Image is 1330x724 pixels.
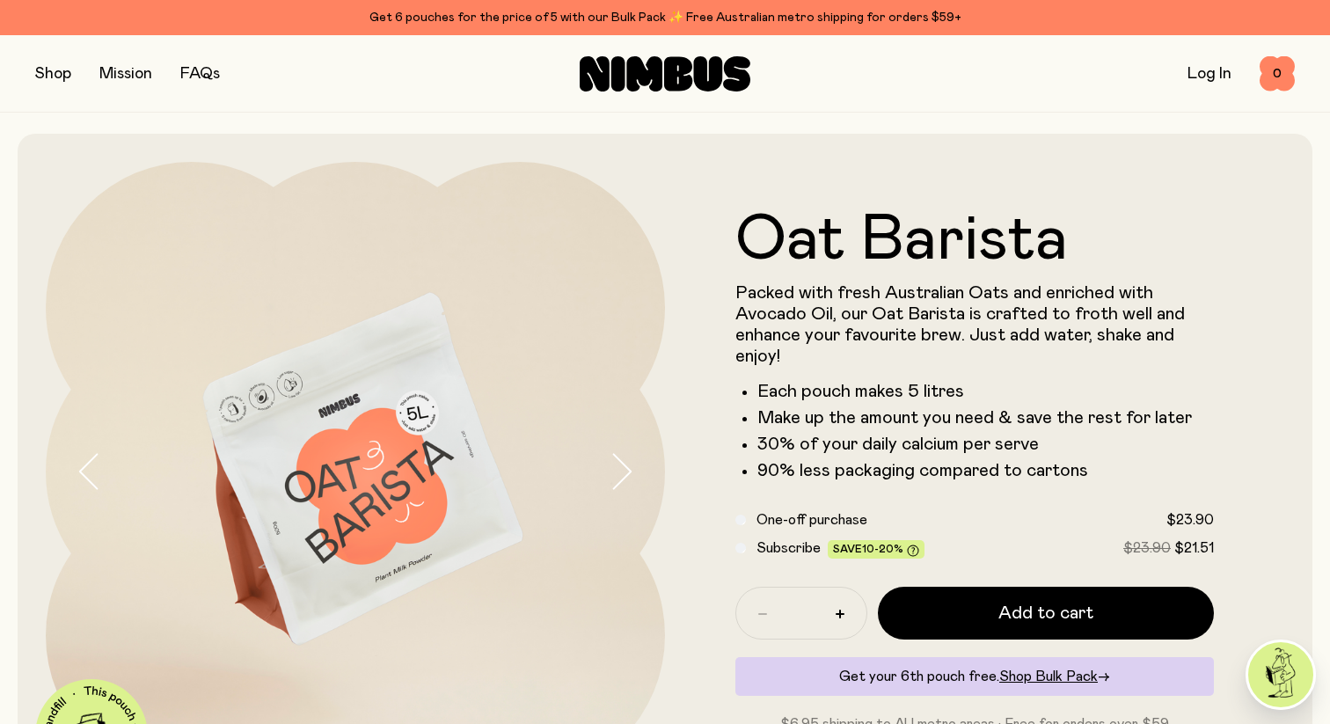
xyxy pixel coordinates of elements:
[998,601,1093,625] span: Add to cart
[735,208,1214,272] h1: Oat Barista
[833,544,919,557] span: Save
[878,587,1214,640] button: Add to cart
[99,66,152,82] a: Mission
[1187,66,1231,82] a: Log In
[1166,513,1214,527] span: $23.90
[1174,541,1214,555] span: $21.51
[757,434,1214,455] li: 30% of your daily calcium per serve
[735,282,1214,367] p: Packed with fresh Australian Oats and enriched with Avocado Oil, our Oat Barista is crafted to fr...
[999,669,1098,684] span: Shop Bulk Pack
[1248,642,1313,707] img: agent
[180,66,220,82] a: FAQs
[757,381,1214,402] li: Each pouch makes 5 litres
[757,407,1214,428] li: Make up the amount you need & save the rest for later
[757,460,1214,481] li: 90% less packaging compared to cartons
[756,513,867,527] span: One-off purchase
[735,657,1214,696] div: Get your 6th pouch free.
[35,7,1295,28] div: Get 6 pouches for the price of 5 with our Bulk Pack ✨ Free Australian metro shipping for orders $59+
[1123,541,1171,555] span: $23.90
[999,669,1110,684] a: Shop Bulk Pack→
[1260,56,1295,91] button: 0
[756,541,821,555] span: Subscribe
[862,544,903,554] span: 10-20%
